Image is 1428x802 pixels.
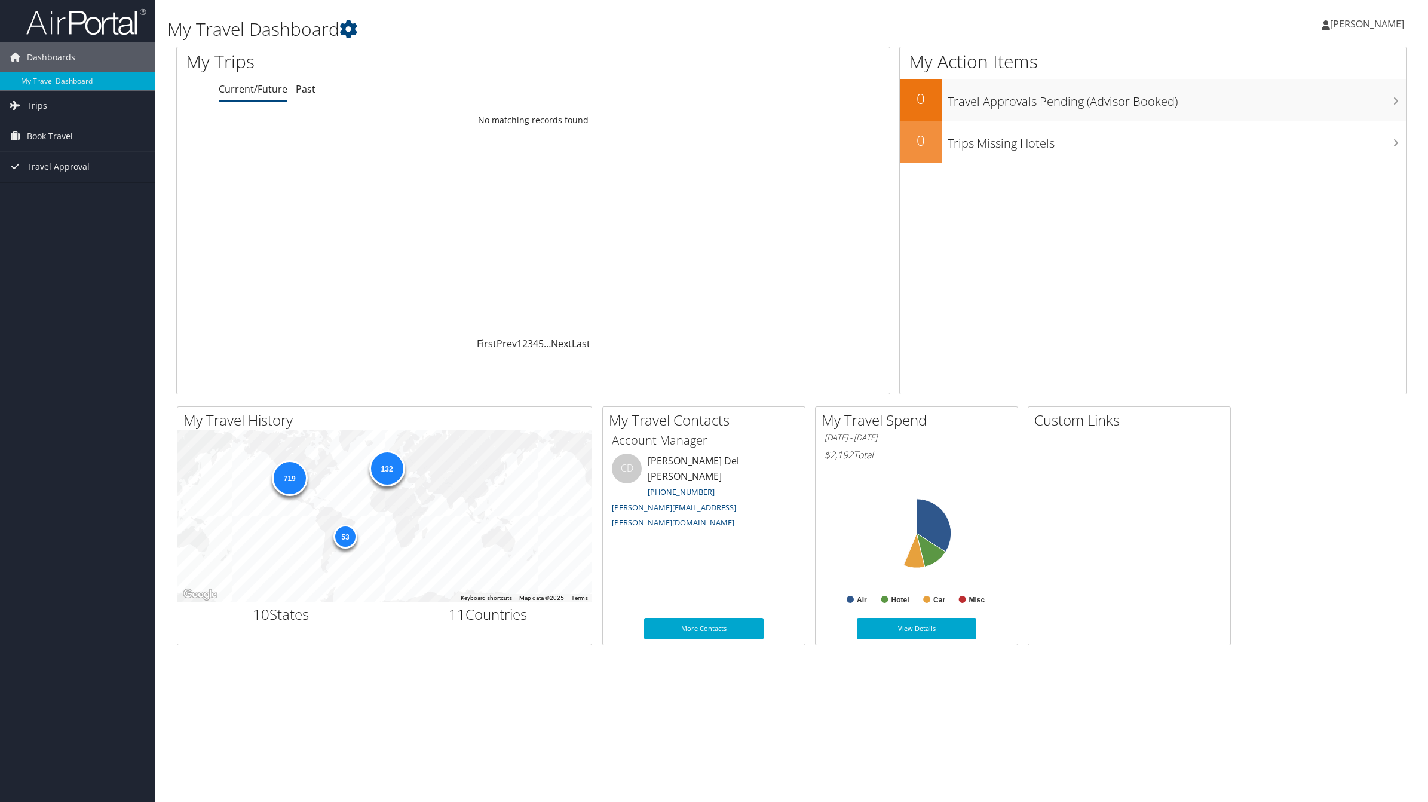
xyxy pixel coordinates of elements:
[933,596,945,604] text: Car
[180,587,220,602] img: Google
[538,337,544,350] a: 5
[271,460,307,496] div: 719
[449,604,465,624] span: 11
[394,604,583,625] h2: Countries
[219,82,287,96] a: Current/Future
[519,595,564,601] span: Map data ©2025
[27,121,73,151] span: Book Travel
[948,87,1406,110] h3: Travel Approvals Pending (Advisor Booked)
[857,596,867,604] text: Air
[857,618,976,639] a: View Details
[551,337,572,350] a: Next
[609,410,805,430] h2: My Travel Contacts
[186,49,584,74] h1: My Trips
[900,88,942,109] h2: 0
[612,502,736,528] a: [PERSON_NAME][EMAIL_ADDRESS][PERSON_NAME][DOMAIN_NAME]
[528,337,533,350] a: 3
[825,448,853,461] span: $2,192
[27,42,75,72] span: Dashboards
[825,448,1009,461] h6: Total
[571,595,588,601] a: Terms
[497,337,517,350] a: Prev
[825,432,1009,443] h6: [DATE] - [DATE]
[167,17,1000,42] h1: My Travel Dashboard
[644,618,764,639] a: More Contacts
[522,337,528,350] a: 2
[822,410,1018,430] h2: My Travel Spend
[900,49,1406,74] h1: My Action Items
[948,129,1406,152] h3: Trips Missing Hotels
[533,337,538,350] a: 4
[477,337,497,350] a: First
[891,596,909,604] text: Hotel
[333,525,357,549] div: 53
[572,337,590,350] a: Last
[900,79,1406,121] a: 0Travel Approvals Pending (Advisor Booked)
[517,337,522,350] a: 1
[612,454,642,483] div: CD
[27,91,47,121] span: Trips
[27,152,90,182] span: Travel Approval
[186,604,376,625] h2: States
[461,594,512,602] button: Keyboard shortcuts
[296,82,315,96] a: Past
[969,596,985,604] text: Misc
[1034,410,1230,430] h2: Custom Links
[183,410,592,430] h2: My Travel History
[606,454,802,533] li: [PERSON_NAME] Del [PERSON_NAME]
[544,337,551,350] span: …
[26,8,146,36] img: airportal-logo.png
[612,432,796,449] h3: Account Manager
[648,486,715,497] a: [PHONE_NUMBER]
[1322,6,1416,42] a: [PERSON_NAME]
[177,109,890,131] td: No matching records found
[369,451,405,486] div: 132
[253,604,269,624] span: 10
[1330,17,1404,30] span: [PERSON_NAME]
[900,130,942,151] h2: 0
[900,121,1406,163] a: 0Trips Missing Hotels
[180,587,220,602] a: Open this area in Google Maps (opens a new window)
